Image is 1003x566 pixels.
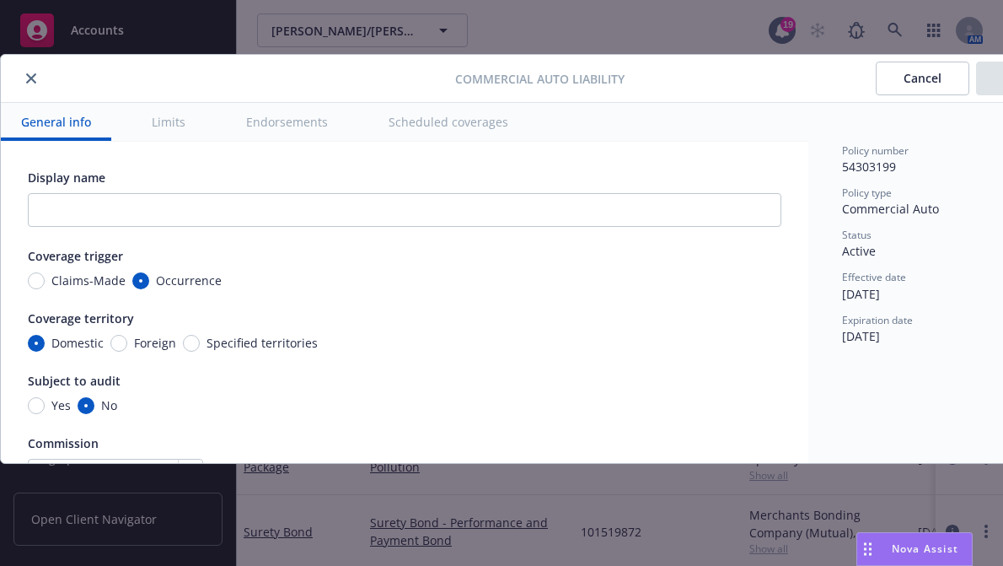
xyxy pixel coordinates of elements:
[892,542,958,556] span: Nova Assist
[78,397,94,414] input: No
[28,435,99,451] span: Commission
[134,334,176,352] span: Foreign
[842,201,939,217] span: Commercial Auto
[842,270,906,284] span: Effective date
[455,70,625,88] span: Commercial Auto Liability
[28,170,105,186] span: Display name
[842,243,876,259] span: Active
[842,328,880,344] span: [DATE]
[876,62,969,95] button: Cancel
[842,186,892,200] span: Policy type
[183,335,200,352] input: Specified territories
[28,335,45,352] input: Domestic
[28,248,123,264] span: Coverage trigger
[842,228,872,242] span: Status
[156,272,222,289] span: Occurrence
[51,334,104,352] span: Domestic
[1,103,111,141] button: General info
[856,532,973,566] button: Nova Assist
[51,272,126,289] span: Claims-Made
[132,272,149,289] input: Occurrence
[842,143,909,158] span: Policy number
[842,159,896,175] span: 54303199
[110,335,127,352] input: Foreign
[131,103,206,141] button: Limits
[226,103,348,141] button: Endorsements
[368,103,528,141] button: Scheduled coverages
[857,533,878,565] div: Drag to move
[21,68,41,89] button: close
[28,310,134,326] span: Coverage territory
[842,313,913,327] span: Expiration date
[28,373,121,389] span: Subject to audit
[101,396,117,414] span: No
[51,396,71,414] span: Yes
[28,272,45,289] input: Claims-Made
[28,397,45,414] input: Yes
[206,334,318,352] span: Specified territories
[842,286,880,302] span: [DATE]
